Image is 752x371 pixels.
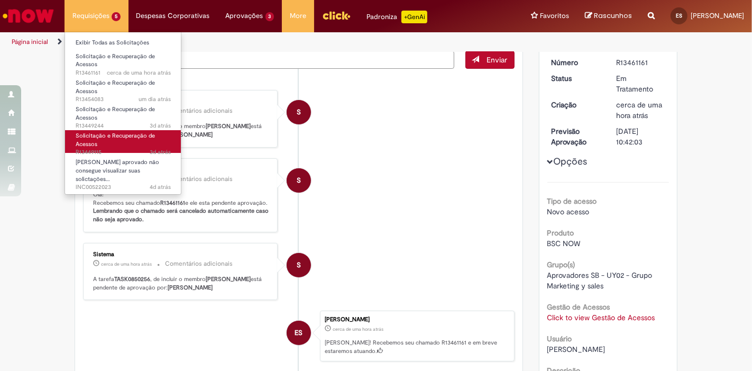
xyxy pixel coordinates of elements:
[401,11,427,23] p: +GenAi
[265,12,274,21] span: 3
[65,32,181,195] ul: Requisições
[76,95,171,104] span: R13454083
[114,275,150,283] b: TASK0850256
[101,261,152,267] time: 29/08/2025 09:42:12
[165,106,233,115] small: Comentários adicionais
[72,11,109,21] span: Requisições
[136,11,210,21] span: Despesas Corporativas
[8,32,493,52] ul: Trilhas de página
[150,183,171,191] time: 25/08/2025 14:46:40
[76,148,171,157] span: R13449115
[101,261,152,267] span: cerca de uma hora atrás
[585,11,632,21] a: Rascunhos
[287,321,311,345] div: Elizandra Maria Oliveira Da Silva
[616,73,665,94] div: Em Tratamento
[616,126,665,147] div: [DATE] 10:42:03
[150,122,171,130] time: 26/08/2025 15:52:34
[93,251,269,258] div: Sistema
[297,252,301,278] span: S
[65,157,181,179] a: Aberto INC00522023 : Usuário aprovado não consegue visualizar suas solictações de aprovador speed...
[76,158,159,183] span: [PERSON_NAME] aprovado não consegue visualizar suas solictações…
[76,132,155,148] span: Solicitação e Recuperação de Acessos
[76,52,155,69] span: Solicitação e Recuperação de Acessos
[547,196,597,206] b: Tipo de acesso
[112,12,121,21] span: 5
[93,191,269,224] p: Olá! Recebemos seu chamado e ele esta pendente aprovação.
[547,228,574,238] b: Produto
[297,99,301,125] span: S
[295,320,302,346] span: ES
[76,105,155,122] span: Solicitação e Recuperação de Acessos
[150,122,171,130] span: 3d atrás
[616,57,665,68] div: R13461161
[287,100,311,124] div: System
[206,122,251,130] b: [PERSON_NAME]
[325,316,509,323] div: [PERSON_NAME]
[168,284,213,292] b: [PERSON_NAME]
[93,275,269,292] p: A tarefa , de incluir o membro está pendente de aprovação por:
[333,326,383,332] span: cerca de uma hora atrás
[616,99,665,121] div: 29/08/2025 09:42:03
[150,148,171,156] time: 26/08/2025 15:32:50
[139,95,171,103] span: um dia atrás
[691,11,744,20] span: [PERSON_NAME]
[165,259,233,268] small: Comentários adicionais
[547,302,610,312] b: Gestão de Acessos
[76,122,171,130] span: R13449244
[93,207,270,223] b: Lembrando que o chamado será cancelado automaticamente caso não seja aprovado.
[547,313,655,322] a: Click to view Gestão de Acessos
[547,334,572,343] b: Usuário
[12,38,48,46] a: Página inicial
[325,339,509,355] p: [PERSON_NAME]! Recebemos seu chamado R13461161 e em breve estaremos atuando.
[65,104,181,126] a: Aberto R13449244 : Solicitação e Recuperação de Acessos
[165,175,233,184] small: Comentários adicionais
[547,207,590,216] span: Novo acesso
[83,311,515,361] li: Elizandra Maria Oliveira Da Silva
[65,130,181,153] a: Aberto R13449115 : Solicitação e Recuperação de Acessos
[83,51,454,69] textarea: Digite sua mensagem aqui...
[547,345,606,354] span: [PERSON_NAME]
[168,131,213,139] b: [PERSON_NAME]
[1,5,56,26] img: ServiceNow
[65,51,181,74] a: Aberto R13461161 : Solicitação e Recuperação de Acessos
[540,11,569,21] span: Favoritos
[206,275,251,283] b: [PERSON_NAME]
[366,11,427,23] div: Padroniza
[333,326,383,332] time: 29/08/2025 09:42:03
[544,99,609,110] dt: Criação
[547,260,575,269] b: Grupo(s)
[676,12,682,19] span: ES
[150,148,171,156] span: 3d atrás
[76,79,155,95] span: Solicitação e Recuperação de Acessos
[76,69,171,77] span: R13461161
[544,57,609,68] dt: Número
[290,11,306,21] span: More
[616,100,662,120] time: 29/08/2025 09:42:03
[160,199,185,207] b: R13461161
[150,183,171,191] span: 4d atrás
[226,11,263,21] span: Aprovações
[544,126,609,147] dt: Previsão Aprovação
[487,55,508,65] span: Enviar
[465,51,515,69] button: Enviar
[107,69,171,77] time: 29/08/2025 09:42:11
[76,183,171,192] span: INC00522023
[65,37,181,49] a: Exibir Todas as Solicitações
[287,168,311,193] div: System
[65,77,181,100] a: Aberto R13454083 : Solicitação e Recuperação de Acessos
[547,239,581,248] span: BSC NOW
[107,69,171,77] span: cerca de uma hora atrás
[322,7,351,23] img: click_logo_yellow_360x200.png
[297,168,301,193] span: S
[287,253,311,277] div: System
[616,100,662,120] span: cerca de uma hora atrás
[594,11,632,21] span: Rascunhos
[547,270,655,291] span: Aprovadores SB - UY02 - Grupo Marketing y sales
[544,73,609,84] dt: Status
